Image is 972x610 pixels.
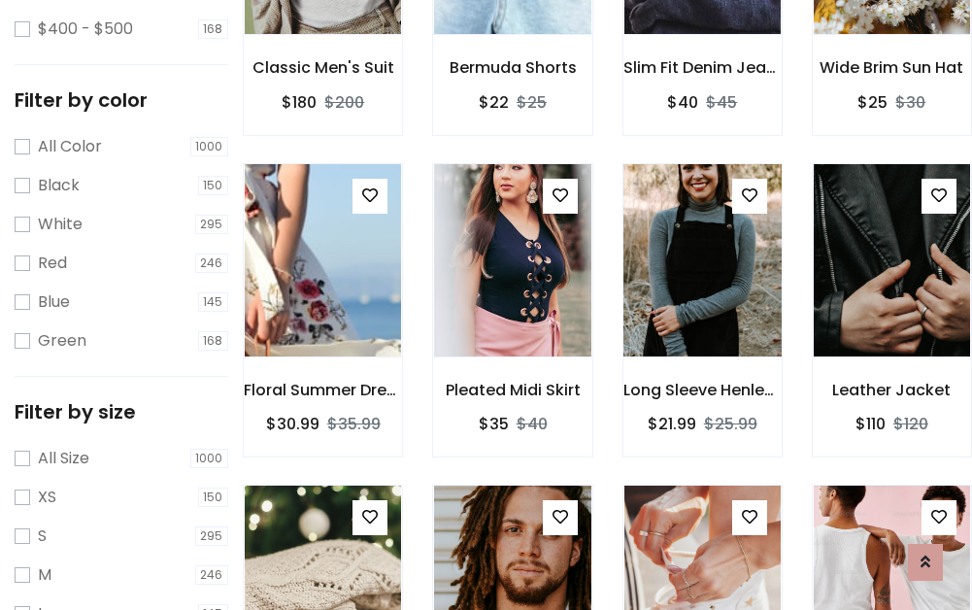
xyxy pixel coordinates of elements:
span: 150 [198,488,229,507]
h6: Classic Men's Suit [244,58,402,77]
label: Black [38,174,80,197]
h6: $30.99 [266,415,319,433]
span: 246 [195,254,229,273]
del: $25.99 [704,413,757,435]
h6: Leather Jacket [813,381,971,399]
h6: Floral Summer Dress [244,381,402,399]
h6: Wide Brim Sun Hat [813,58,971,77]
label: XS [38,486,56,509]
del: $35.99 [327,413,381,435]
h6: $40 [667,93,698,112]
del: $45 [706,91,737,114]
span: 168 [198,19,229,39]
label: All Size [38,447,89,470]
del: $120 [893,413,928,435]
h5: Filter by color [15,88,228,112]
span: 150 [198,176,229,195]
span: 168 [198,331,229,351]
span: 145 [198,292,229,312]
h6: $25 [857,93,888,112]
del: $200 [324,91,364,114]
label: All Color [38,135,102,158]
h6: Pleated Midi Skirt [433,381,591,399]
h6: $35 [479,415,509,433]
label: White [38,213,83,236]
h6: $22 [479,93,509,112]
label: S [38,525,47,548]
h6: $21.99 [648,415,696,433]
label: Blue [38,290,70,314]
span: 246 [195,565,229,585]
h6: Bermuda Shorts [433,58,591,77]
label: M [38,563,51,587]
h6: $110 [855,415,886,433]
h6: $180 [282,93,317,112]
label: $400 - $500 [38,17,133,41]
span: 1000 [190,137,229,156]
span: 295 [195,215,229,234]
span: 295 [195,526,229,546]
h6: Long Sleeve Henley T-Shirt [623,381,782,399]
del: $30 [895,91,925,114]
h5: Filter by size [15,400,228,424]
label: Green [38,329,86,353]
del: $25 [517,91,547,114]
span: 1000 [190,449,229,468]
label: Red [38,252,67,275]
h6: Slim Fit Denim Jeans [623,58,782,77]
del: $40 [517,413,548,435]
